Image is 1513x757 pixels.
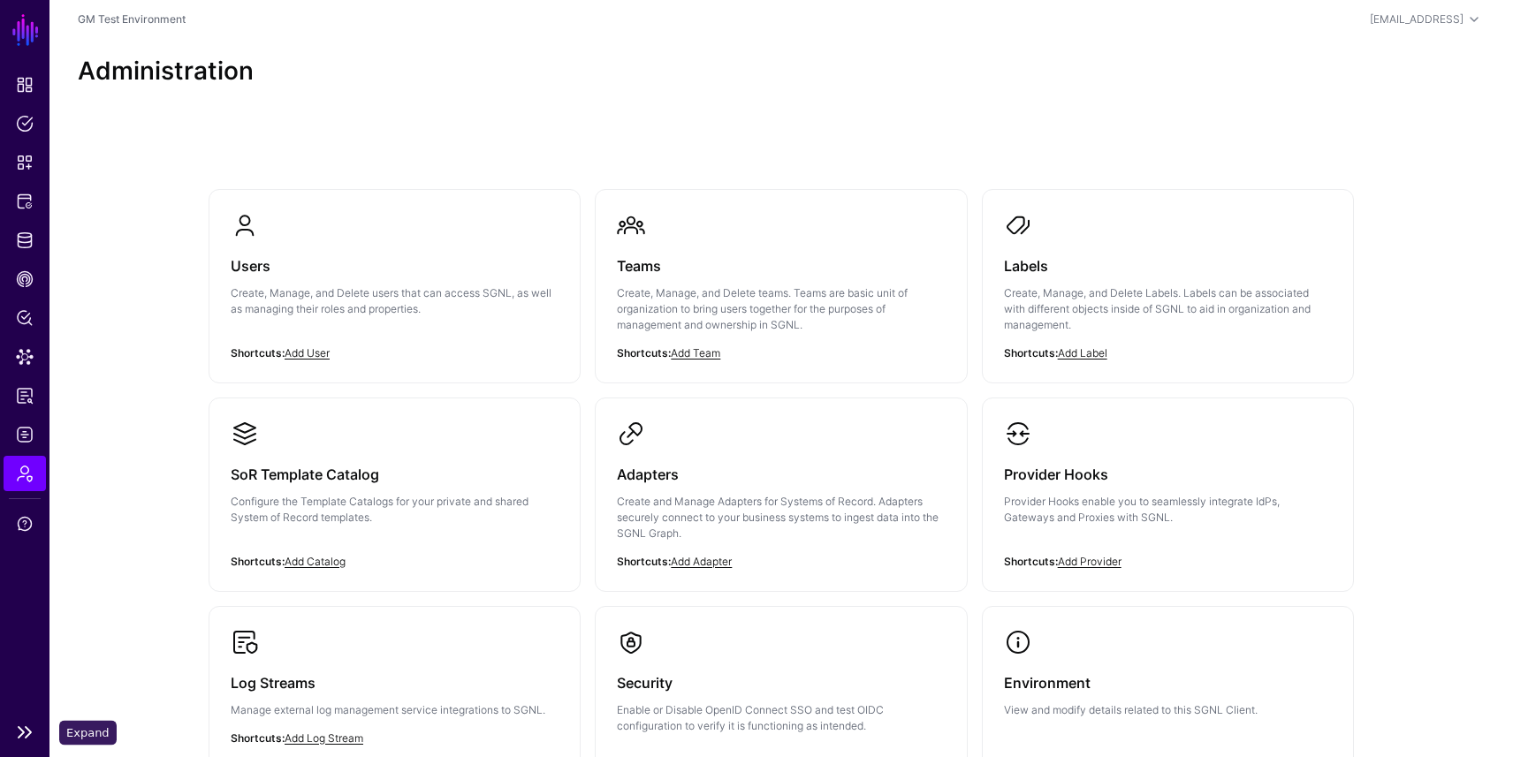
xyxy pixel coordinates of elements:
[231,731,285,745] strong: Shortcuts:
[209,398,580,575] a: SoR Template CatalogConfigure the Template Catalogs for your private and shared System of Record ...
[285,731,363,745] a: Add Log Stream
[4,339,46,375] a: Data Lens
[617,670,945,695] h3: Security
[671,346,720,360] a: Add Team
[16,465,34,482] span: Admin
[16,270,34,288] span: CAEP Hub
[16,231,34,249] span: Identity Data Fabric
[78,57,1485,87] h2: Administration
[4,456,46,491] a: Admin
[617,462,945,487] h3: Adapters
[4,184,46,219] a: Protected Systems
[1004,670,1332,695] h3: Environment
[16,115,34,132] span: Policies
[16,515,34,533] span: Support
[231,702,559,718] p: Manage external log management service integrations to SGNL.
[1004,254,1332,278] h3: Labels
[1004,702,1332,718] p: View and modify details related to this SGNL Client.
[617,702,945,734] p: Enable or Disable OpenID Connect SSO and test OIDC configuration to verify it is functioning as i...
[617,346,671,360] strong: Shortcuts:
[617,285,945,333] p: Create, Manage, and Delete teams. Teams are basic unit of organization to bring users together fo...
[78,12,186,26] a: GM Test Environment
[4,261,46,297] a: CAEP Hub
[16,154,34,171] span: Snippets
[285,346,330,360] a: Add User
[1004,285,1332,333] p: Create, Manage, and Delete Labels. Labels can be associated with different objects inside of SGNL...
[231,670,559,695] h3: Log Streams
[231,346,285,360] strong: Shortcuts:
[231,555,285,568] strong: Shortcuts:
[1004,346,1058,360] strong: Shortcuts:
[983,607,1353,739] a: EnvironmentView and modify details related to this SGNL Client.
[4,417,46,452] a: Logs
[59,721,117,746] div: Expand
[596,398,966,591] a: AdaptersCreate and Manage Adapters for Systems of Record. Adapters securely connect to your busin...
[231,494,559,526] p: Configure the Template Catalogs for your private and shared System of Record templates.
[16,426,34,443] span: Logs
[231,285,559,317] p: Create, Manage, and Delete users that can access SGNL, as well as managing their roles and proper...
[596,607,966,755] a: SecurityEnable or Disable OpenID Connect SSO and test OIDC configuration to verify it is function...
[16,309,34,327] span: Policy Lens
[1058,555,1121,568] a: Add Provider
[4,67,46,102] a: Dashboard
[209,190,580,367] a: UsersCreate, Manage, and Delete users that can access SGNL, as well as managing their roles and p...
[285,555,346,568] a: Add Catalog
[1004,462,1332,487] h3: Provider Hooks
[231,254,559,278] h3: Users
[4,378,46,413] a: Access Reporting
[1004,555,1058,568] strong: Shortcuts:
[4,145,46,180] a: Snippets
[596,190,966,382] a: TeamsCreate, Manage, and Delete teams. Teams are basic unit of organization to bring users togeth...
[231,462,559,487] h3: SoR Template Catalog
[11,11,41,49] a: SGNL
[1004,494,1332,526] p: Provider Hooks enable you to seamlessly integrate IdPs, Gateways and Proxies with SGNL.
[16,387,34,405] span: Access Reporting
[617,555,671,568] strong: Shortcuts:
[671,555,732,568] a: Add Adapter
[4,300,46,336] a: Policy Lens
[1370,11,1464,27] div: [EMAIL_ADDRESS]
[16,348,34,366] span: Data Lens
[16,193,34,210] span: Protected Systems
[617,254,945,278] h3: Teams
[617,494,945,541] p: Create and Manage Adapters for Systems of Record. Adapters securely connect to your business syst...
[983,398,1353,575] a: Provider HooksProvider Hooks enable you to seamlessly integrate IdPs, Gateways and Proxies with S...
[983,190,1353,382] a: LabelsCreate, Manage, and Delete Labels. Labels can be associated with different objects inside o...
[4,106,46,141] a: Policies
[1058,346,1107,360] a: Add Label
[16,76,34,94] span: Dashboard
[4,223,46,258] a: Identity Data Fabric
